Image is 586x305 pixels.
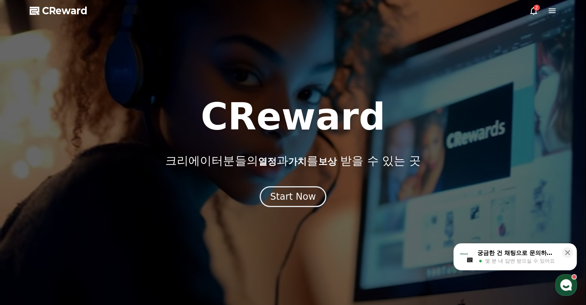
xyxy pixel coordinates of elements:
[71,253,80,259] span: 대화
[24,253,29,259] span: 홈
[2,241,51,260] a: 홈
[270,190,316,203] div: Start Now
[165,154,420,168] p: 크리에이터분들의 과 를 받을 수 있는 곳
[288,156,306,167] span: 가치
[99,241,148,260] a: 설정
[258,156,276,167] span: 열정
[30,5,87,17] a: CReward
[201,98,385,135] h1: CReward
[529,6,538,15] a: 2
[534,5,540,11] div: 2
[119,253,128,259] span: 설정
[260,186,326,207] button: Start Now
[318,156,336,167] span: 보상
[42,5,87,17] span: CReward
[260,194,326,201] a: Start Now
[51,241,99,260] a: 대화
